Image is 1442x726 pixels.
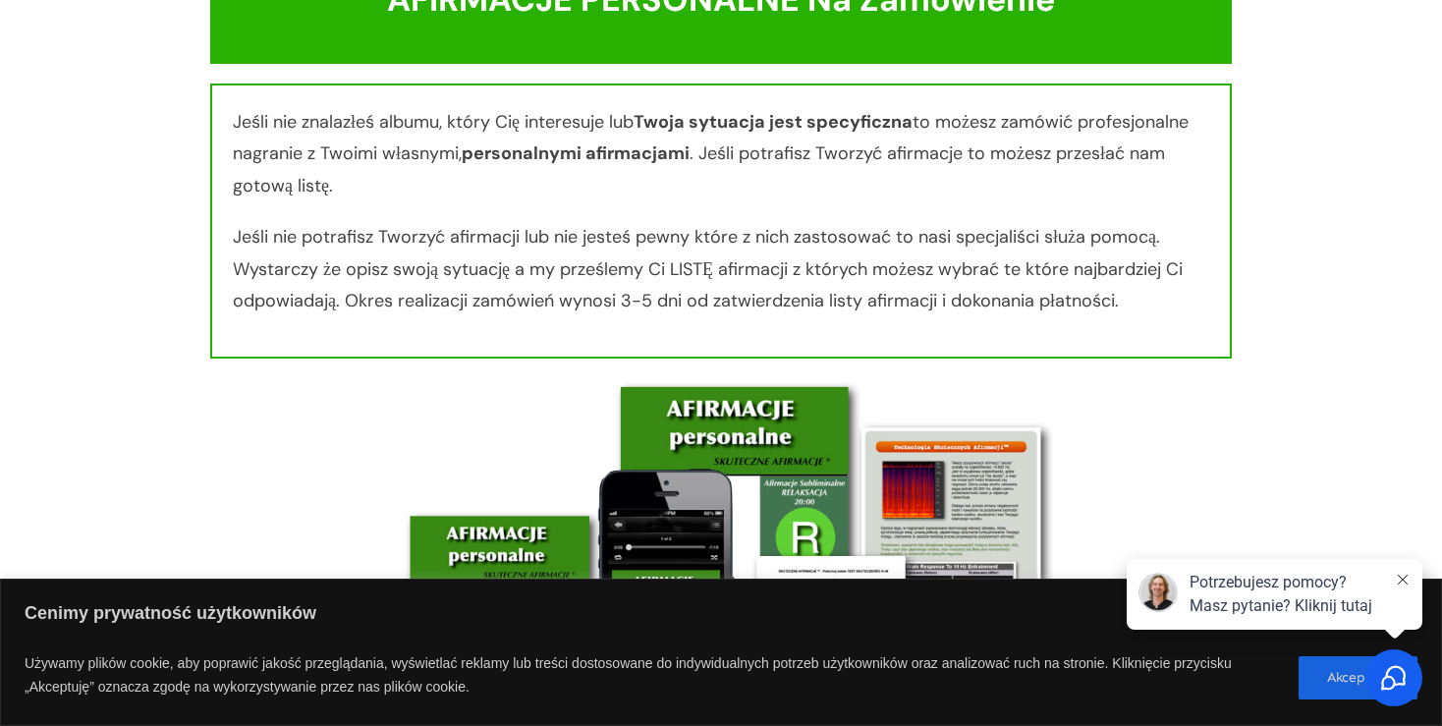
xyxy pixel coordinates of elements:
[25,596,1417,635] p: Cenimy prywatność użytkowników
[233,221,1209,336] p: Jeśli nie potrafisz Tworzyć afirmacji lub nie jesteś pewny które z nich zastosować to nasi specja...
[634,110,913,134] span: Twoja sytuacja jest specyficzna
[25,646,1284,709] p: Używamy plików cookie, aby poprawić jakość przeglądania, wyświetlać reklamy lub treści dostosowan...
[462,141,690,165] span: personalnymi afirmacjami
[233,106,1209,221] p: Jeśli nie znalazłeś albumu, który Cię interesuje lub to możesz zamówić profesjonalne nagranie z T...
